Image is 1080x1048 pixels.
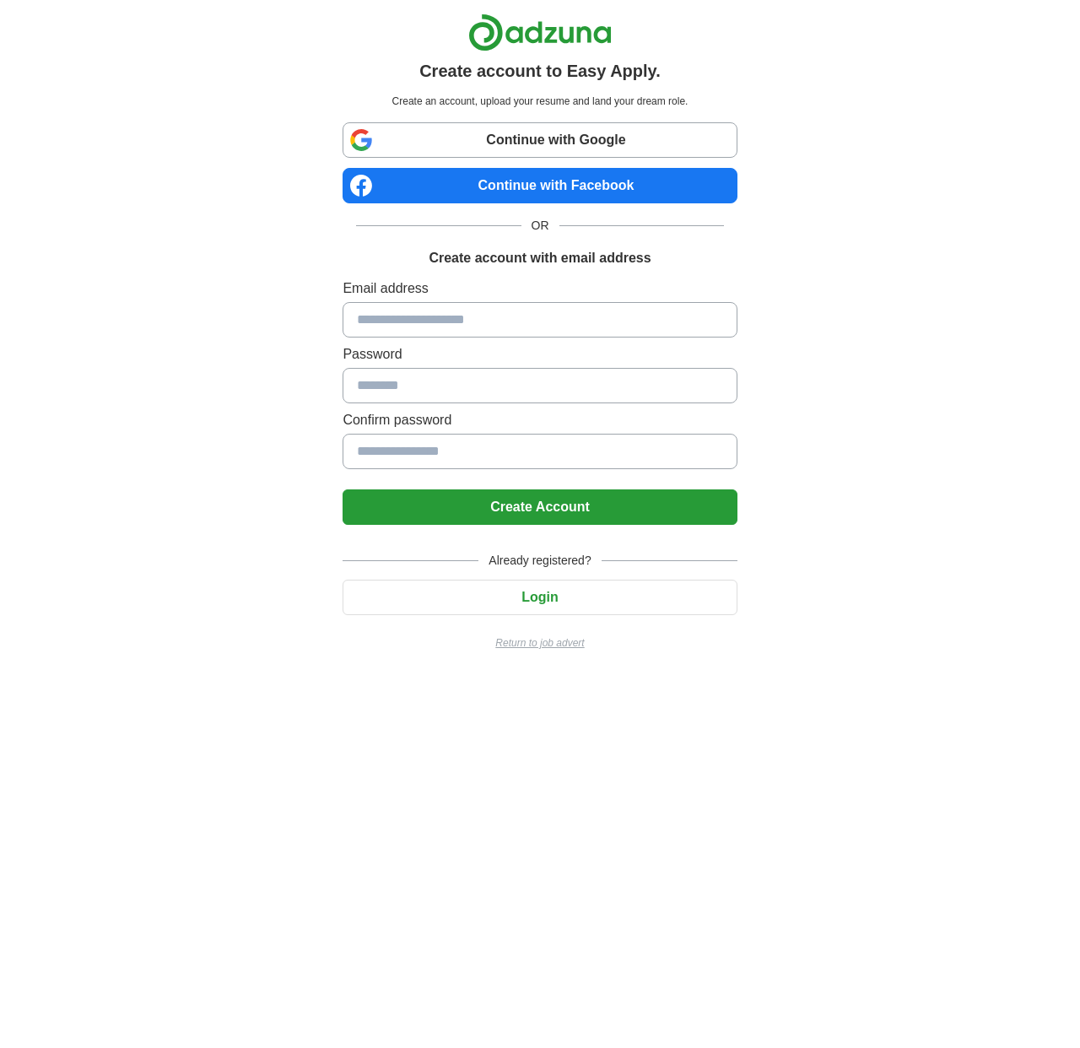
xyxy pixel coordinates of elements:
[343,590,737,604] a: Login
[343,410,737,430] label: Confirm password
[343,580,737,615] button: Login
[343,122,737,158] a: Continue with Google
[343,489,737,525] button: Create Account
[343,635,737,651] a: Return to job advert
[521,217,559,235] span: OR
[478,552,601,570] span: Already registered?
[468,14,612,51] img: Adzuna logo
[419,58,661,84] h1: Create account to Easy Apply.
[343,344,737,365] label: Password
[429,248,651,268] h1: Create account with email address
[346,94,733,109] p: Create an account, upload your resume and land your dream role.
[343,278,737,299] label: Email address
[343,168,737,203] a: Continue with Facebook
